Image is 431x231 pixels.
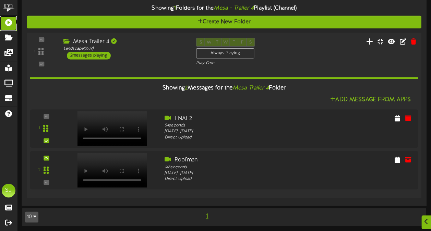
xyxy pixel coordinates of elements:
div: Showing Folders for the Playlist (Channel) [22,1,427,15]
span: 2 [185,85,188,91]
div: FNAF2 [165,114,316,122]
div: Always Playing [196,48,254,58]
i: Mesa - Trailer 4 [214,5,254,11]
div: Showing Messages for the Folder [25,81,423,95]
div: 54 seconds [165,122,316,128]
div: Direct Upload [165,134,316,140]
div: Landscape ( 16:9 ) [63,46,186,51]
div: 146 seconds [165,164,316,170]
div: Roofman [165,156,316,164]
button: Create New Folder [27,15,421,28]
button: 10 [25,211,38,222]
div: Mesa Trailer 4 [63,38,186,46]
span: 1 [204,212,210,220]
div: [DATE] - [DATE] [165,128,316,134]
i: Mesa Trailer 4 [232,85,269,91]
div: [DATE] - [DATE] [165,170,316,176]
div: Direct Upload [165,176,316,182]
div: 2 messages playing [67,52,111,59]
div: SJ [2,184,15,197]
div: Play One [196,60,285,66]
button: Add Message From Apps [328,95,413,104]
span: 1 [174,5,176,11]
